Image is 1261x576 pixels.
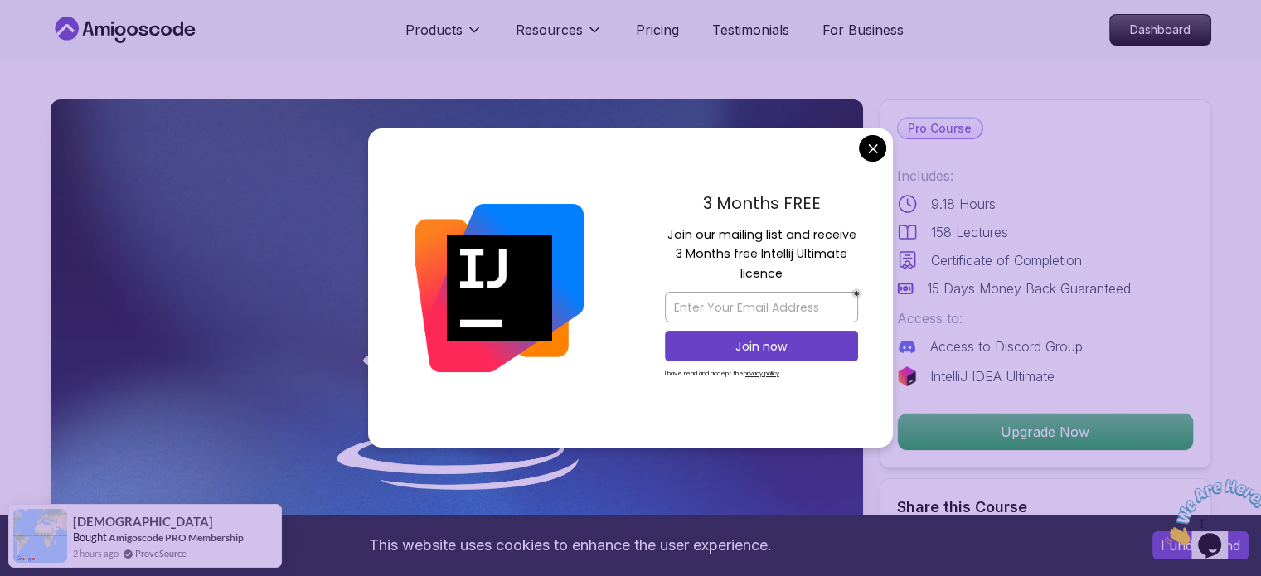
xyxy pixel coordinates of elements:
[897,413,1194,451] button: Upgrade Now
[516,20,583,40] p: Resources
[109,531,244,544] a: Amigoscode PRO Membership
[405,20,463,40] p: Products
[636,20,679,40] a: Pricing
[51,99,863,556] img: java-for-developers_thumbnail
[12,527,1128,564] div: This website uses cookies to enhance the user experience.
[135,546,187,560] a: ProveSource
[897,496,1194,519] h2: Share this Course
[927,278,1131,298] p: 15 Days Money Back Guaranteed
[73,546,119,560] span: 2 hours ago
[1109,14,1211,46] a: Dashboard
[516,20,603,53] button: Resources
[931,222,1008,242] p: 158 Lectures
[13,509,67,563] img: provesource social proof notification image
[1110,15,1210,45] p: Dashboard
[930,336,1083,356] p: Access to Discord Group
[712,20,789,40] a: Testimonials
[73,515,213,529] span: [DEMOGRAPHIC_DATA]
[1158,472,1261,551] iframe: chat widget
[898,119,982,138] p: Pro Course
[931,250,1082,270] p: Certificate of Completion
[7,7,109,72] img: Chat attention grabber
[1152,531,1249,559] button: Accept cookies
[822,20,904,40] a: For Business
[897,166,1194,186] p: Includes:
[897,308,1194,328] p: Access to:
[897,366,917,386] img: jetbrains logo
[898,414,1193,450] p: Upgrade Now
[73,530,107,544] span: Bought
[930,366,1055,386] p: IntelliJ IDEA Ultimate
[7,7,13,21] span: 1
[405,20,483,53] button: Products
[931,194,996,214] p: 9.18 Hours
